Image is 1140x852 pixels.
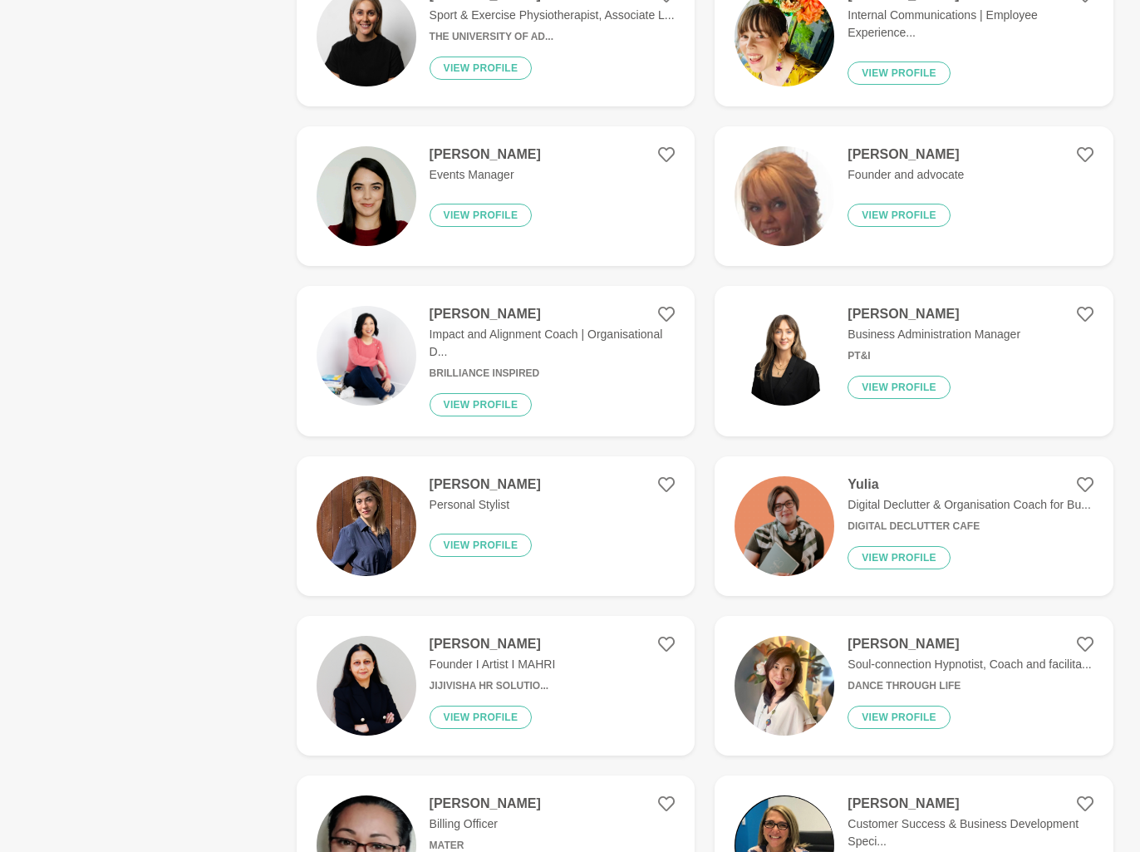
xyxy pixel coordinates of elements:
[848,680,1091,692] h6: Dance through Life
[715,126,1113,266] a: [PERSON_NAME]Founder and advocateView profile
[735,146,834,246] img: 11efa73726d150086d39d59a83bc723f66f1fc14-1170x2532.png
[317,476,416,576] img: 44abc878b66cc862c93ded0877c068febebe65ff-1007x864.jpg
[430,680,556,692] h6: Jijivisha HR Solutio...
[848,656,1091,673] p: Soul-connection Hypnotist, Coach and facilita...
[848,204,951,227] button: View profile
[848,166,964,184] p: Founder and advocate
[715,616,1113,756] a: [PERSON_NAME]Soul-connection Hypnotist, Coach and facilita...Dance through LifeView profile
[430,166,541,184] p: Events Manager
[848,706,951,729] button: View profile
[297,286,695,436] a: [PERSON_NAME]Impact and Alignment Coach | Organisational D...Brilliance InspiredView profile
[430,706,533,729] button: View profile
[848,376,951,399] button: View profile
[430,306,676,323] h4: [PERSON_NAME]
[430,815,541,833] p: Billing Officer
[430,795,541,812] h4: [PERSON_NAME]
[848,7,1093,42] p: Internal Communications | Employee Experience...
[317,636,416,736] img: a64cdb5362bd95f97a1a62b264c607aef0a6ff99-2732x3034.jpg
[848,546,951,569] button: View profile
[297,456,695,596] a: [PERSON_NAME]Personal StylistView profile
[430,57,533,80] button: View profile
[317,146,416,246] img: 1ea2b9738d434bc0df16a508f89119961b5c3612-800x800.jpg
[430,656,556,673] p: Founder I Artist I MAHRI
[848,520,1091,533] h6: Digital Declutter Cafe
[848,62,951,85] button: View profile
[735,306,834,406] img: 26f79df997a887ecf4ecf0a0acee5074b1dfb01e-820x820.jpg
[430,840,541,852] h6: Mater
[848,350,1020,362] h6: PT&I
[848,795,1093,812] h4: [PERSON_NAME]
[848,815,1093,850] p: Customer Success & Business Development Speci...
[430,204,533,227] button: View profile
[297,616,695,756] a: [PERSON_NAME]Founder I Artist I MAHRIJijivisha HR Solutio...View profile
[430,496,541,514] p: Personal Stylist
[715,456,1113,596] a: YuliaDigital Declutter & Organisation Coach for Bu...Digital Declutter CafeView profile
[317,306,416,406] img: 7f3ec53af188a1431abc61e4a96f9a483483f2b4-3973x5959.jpg
[848,326,1020,343] p: Business Administration Manager
[430,534,533,557] button: View profile
[430,636,556,653] h4: [PERSON_NAME]
[848,146,964,163] h4: [PERSON_NAME]
[430,7,675,24] p: Sport & Exercise Physiotherapist, Associate L...
[430,146,541,163] h4: [PERSON_NAME]
[848,496,1091,514] p: Digital Declutter & Organisation Coach for Bu...
[430,367,676,380] h6: Brilliance Inspired
[848,636,1091,653] h4: [PERSON_NAME]
[735,636,834,736] img: d0aa1f8d9684f81b793e903155765a1947d06fd5-828x1005.jpg
[715,286,1113,436] a: [PERSON_NAME]Business Administration ManagerPT&IView profile
[430,31,675,43] h6: The University of Ad...
[848,476,1091,493] h4: Yulia
[430,326,676,361] p: Impact and Alignment Coach | Organisational D...
[848,306,1020,323] h4: [PERSON_NAME]
[430,476,541,493] h4: [PERSON_NAME]
[735,476,834,576] img: cd3ee0be55c8d8e4b79a56ea7ce6c8bbb3f20f9c-1080x1080.png
[430,393,533,416] button: View profile
[297,126,695,266] a: [PERSON_NAME]Events ManagerView profile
